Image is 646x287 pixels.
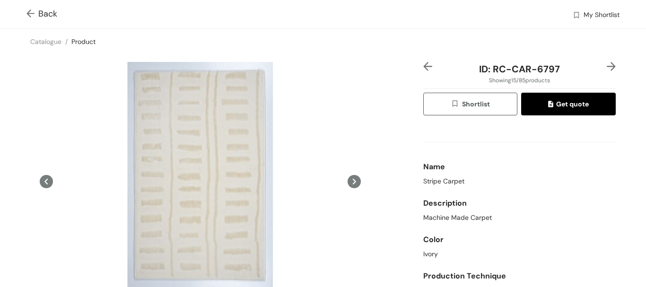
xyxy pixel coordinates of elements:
div: Stripe Carpet [423,176,616,186]
img: left [423,62,432,71]
button: wishlistShortlist [423,93,518,115]
img: wishlist [451,99,462,110]
img: Go back [26,9,38,19]
span: Machine Made Carpet [423,213,492,223]
span: Shortlist [451,99,490,110]
div: Ivory [423,249,616,259]
a: Catalogue [30,37,61,46]
span: Showing 15 / 85 products [489,76,550,85]
span: Get quote [548,99,589,109]
a: Product [71,37,96,46]
img: right [607,62,616,71]
span: ID: RC-CAR-6797 [479,63,560,75]
div: Color [423,230,616,249]
button: quoteGet quote [521,93,616,115]
span: / [65,37,68,46]
img: quote [548,101,556,109]
div: Production Technique [423,267,616,286]
span: My Shortlist [584,10,620,21]
img: wishlist [572,11,581,21]
div: Name [423,157,616,176]
span: Back [26,8,57,20]
div: Description [423,194,616,213]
